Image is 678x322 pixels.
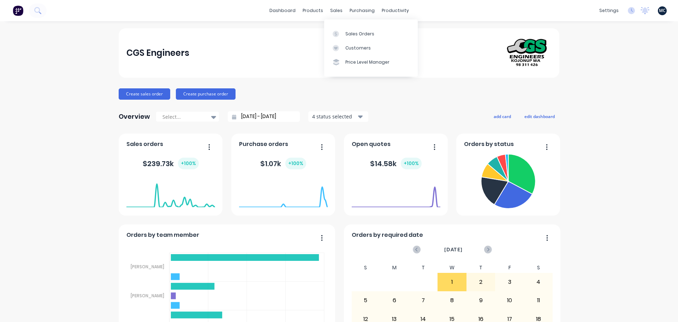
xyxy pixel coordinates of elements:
span: [DATE] [444,246,463,253]
span: Orders by status [464,140,514,148]
div: settings [596,5,622,16]
div: + 100 % [401,158,422,169]
button: Create purchase order [176,88,236,100]
div: sales [327,5,346,16]
div: 1 [438,273,466,291]
span: Sales orders [126,140,163,148]
div: 7 [409,292,438,309]
div: F [495,263,524,273]
div: 5 [352,292,380,309]
button: add card [489,112,516,121]
span: Purchase orders [239,140,288,148]
div: W [438,263,466,273]
button: 4 status selected [308,111,368,122]
div: + 100 % [178,158,199,169]
div: T [409,263,438,273]
span: Orders by required date [352,231,423,239]
tspan: [PERSON_NAME] [130,264,164,270]
img: CGS Engineers [502,31,552,75]
div: 4 status selected [312,113,357,120]
div: M [380,263,409,273]
div: products [299,5,327,16]
span: Open quotes [352,140,391,148]
div: purchasing [346,5,378,16]
div: Sales Orders [345,31,374,37]
a: Customers [324,41,418,55]
a: dashboard [266,5,299,16]
a: Sales Orders [324,27,418,41]
button: edit dashboard [520,112,559,121]
div: Price Level Manager [345,59,389,65]
div: 11 [524,292,553,309]
tspan: [PERSON_NAME] [130,293,164,299]
div: $ 1.07k [260,158,306,169]
img: Factory [13,5,23,16]
button: Create sales order [119,88,170,100]
div: 6 [380,292,409,309]
div: T [466,263,495,273]
a: Price Level Manager [324,55,418,69]
span: Orders by team member [126,231,199,239]
div: 10 [495,292,524,309]
div: 9 [467,292,495,309]
div: 8 [438,292,466,309]
div: $ 239.73k [143,158,199,169]
div: $ 14.58k [370,158,422,169]
div: productivity [378,5,412,16]
div: 4 [524,273,553,291]
div: 2 [467,273,495,291]
div: Customers [345,45,371,51]
span: MC [659,7,666,14]
div: S [524,263,553,273]
div: S [351,263,380,273]
div: CGS Engineers [126,46,189,60]
div: Overview [119,110,150,124]
div: 3 [495,273,524,291]
div: + 100 % [285,158,306,169]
